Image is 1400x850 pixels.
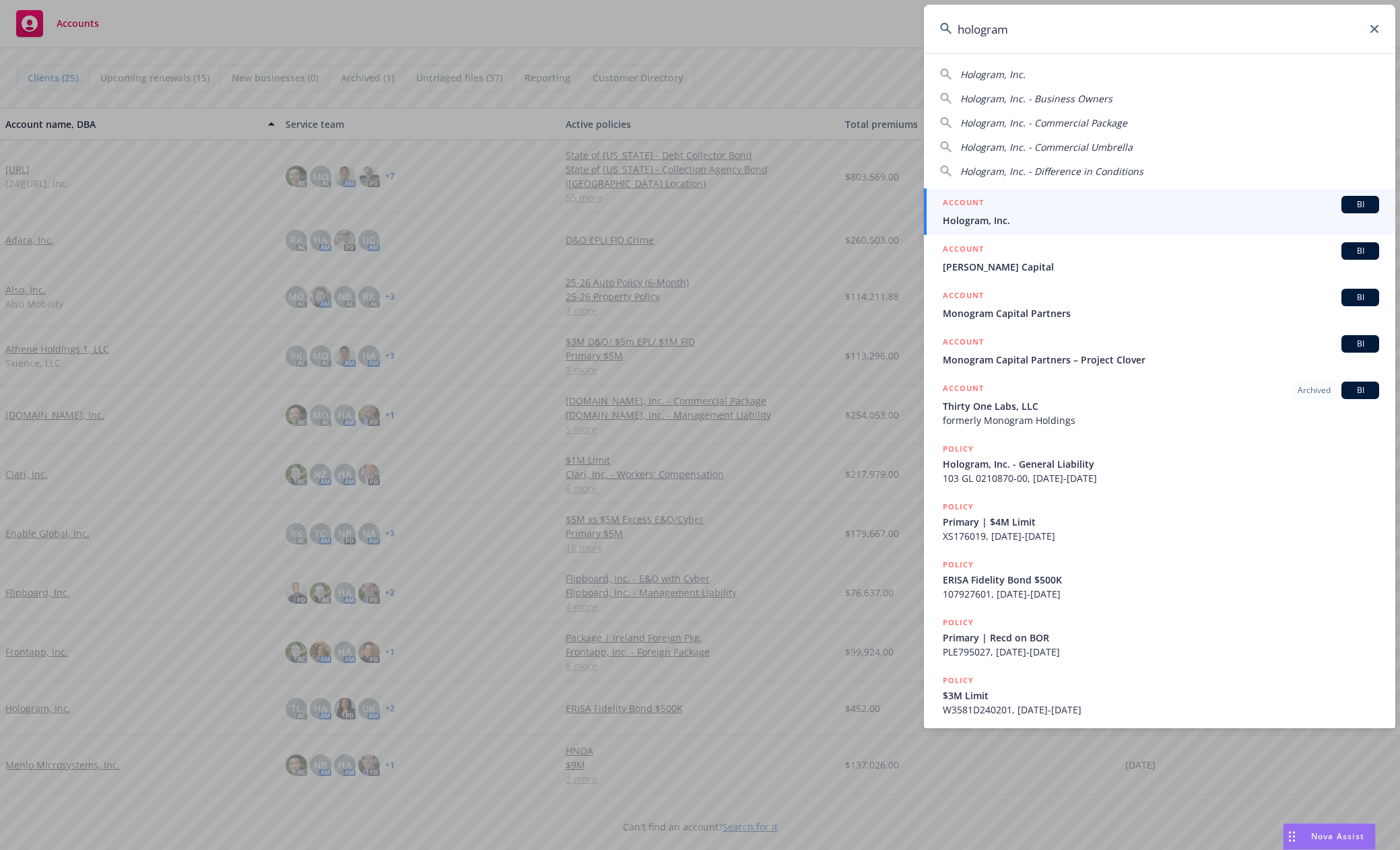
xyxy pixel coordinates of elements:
a: POLICYPrimary | $4M LimitXS176019, [DATE]-[DATE] [924,493,1395,551]
span: Hologram, Inc. - General Liability [943,457,1379,471]
span: formerly Monogram Holdings [943,413,1379,427]
span: BI [1347,199,1374,211]
span: BI [1347,384,1374,396]
a: ACCOUNTBIMonogram Capital Partners – Project Clover [924,328,1395,374]
span: BI [1347,338,1374,350]
span: PLE795027, [DATE]-[DATE] [943,645,1379,659]
div: Drag to move [1284,824,1300,849]
a: ACCOUNTBIMonogram Capital Partners [924,281,1395,328]
span: $3M Limit [943,688,1379,703]
h5: ACCOUNT [943,242,984,258]
span: [PERSON_NAME] Capital [943,260,1379,274]
a: POLICYHologram, Inc. - General Liability103 GL 0210870-00, [DATE]-[DATE] [924,435,1395,493]
a: POLICYERISA Fidelity Bond $500K107927601, [DATE]-[DATE] [924,551,1395,608]
span: ERISA Fidelity Bond $500K [943,573,1379,587]
h5: ACCOUNT [943,196,984,212]
a: ACCOUNTArchivedBIThirty One Labs, LLCformerly Monogram Holdings [924,374,1395,435]
span: Hologram, Inc. - Difference in Conditions [960,165,1143,178]
a: ACCOUNTBIHologram, Inc. [924,188,1395,235]
span: Monogram Capital Partners [943,306,1379,320]
span: XS176019, [DATE]-[DATE] [943,529,1379,543]
span: Hologram, Inc. - Commercial Umbrella [960,141,1133,153]
span: 103 GL 0210870-00, [DATE]-[DATE] [943,471,1379,485]
span: Primary | $4M Limit [943,515,1379,529]
h5: ACCOUNT [943,335,984,351]
span: W3581D240201, [DATE]-[DATE] [943,703,1379,717]
span: Hologram, Inc. - Business Owners [960,92,1112,105]
span: BI [1347,291,1374,304]
span: Thirty One Labs, LLC [943,399,1379,413]
span: Nova Assist [1311,830,1364,842]
h5: ACCOUNT [943,382,984,398]
span: Hologram, Inc. [943,213,1379,227]
input: Search... [924,5,1395,53]
h5: ACCOUNT [943,289,984,305]
span: Monogram Capital Partners – Project Clover [943,353,1379,367]
a: POLICYPrimary | Recd on BORPLE795027, [DATE]-[DATE] [924,608,1395,666]
h5: POLICY [943,442,974,456]
span: 107927601, [DATE]-[DATE] [943,587,1379,601]
span: Archived [1298,384,1331,396]
span: Hologram, Inc. [960,68,1026,81]
h5: POLICY [943,500,974,513]
span: BI [1347,245,1374,257]
span: Primary | Recd on BOR [943,631,1379,645]
h5: POLICY [943,558,974,571]
a: POLICY$3M LimitW3581D240201, [DATE]-[DATE] [924,666,1395,724]
button: Nova Assist [1283,823,1376,850]
h5: POLICY [943,616,974,629]
span: Hologram, Inc. - Commercial Package [960,116,1127,129]
h5: POLICY [943,674,974,687]
a: ACCOUNTBI[PERSON_NAME] Capital [924,235,1395,281]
